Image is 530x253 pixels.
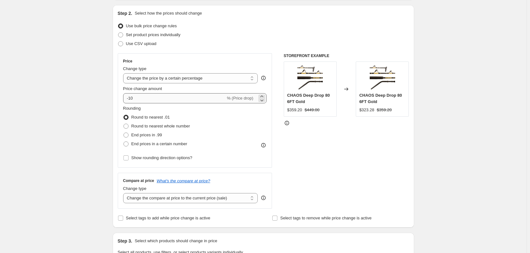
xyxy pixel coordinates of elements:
[297,65,323,90] img: Photo_1_2b37c82e-051a-4b30-809c-457bcc02fefc_80x.jpg
[118,10,132,16] h2: Step 2.
[131,141,187,146] span: End prices in a certain number
[305,107,320,113] strike: $449.00
[123,66,147,71] span: Change type
[377,107,392,113] strike: $359.20
[359,93,402,104] span: CHAOS Deep Drop 80 6FT Gold
[123,93,226,103] input: -15
[123,86,162,91] span: Price change amount
[126,216,210,220] span: Select tags to add while price change is active
[126,41,156,46] span: Use CSV upload
[123,106,141,111] span: Rounding
[370,65,395,90] img: Photo_1_2b37c82e-051a-4b30-809c-457bcc02fefc_80x.jpg
[135,10,202,16] p: Select how the prices should change
[126,23,177,28] span: Use bulk price change rules
[123,59,132,64] h3: Price
[359,107,374,113] div: $323.28
[123,178,154,183] h3: Compare at price
[280,216,372,220] span: Select tags to remove while price change is active
[131,124,190,128] span: Round to nearest whole number
[126,32,181,37] span: Set product prices individually
[131,133,162,137] span: End prices in .99
[260,75,267,81] div: help
[260,195,267,201] div: help
[123,186,147,191] span: Change type
[287,107,302,113] div: $359.20
[131,115,170,120] span: Round to nearest .01
[131,155,192,160] span: Show rounding direction options?
[284,53,409,58] h6: STOREFRONT EXAMPLE
[118,238,132,244] h2: Step 3.
[287,93,330,104] span: CHAOS Deep Drop 80 6FT Gold
[157,178,210,183] button: What's the compare at price?
[135,238,217,244] p: Select which products should change in price
[227,96,253,101] span: % (Price drop)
